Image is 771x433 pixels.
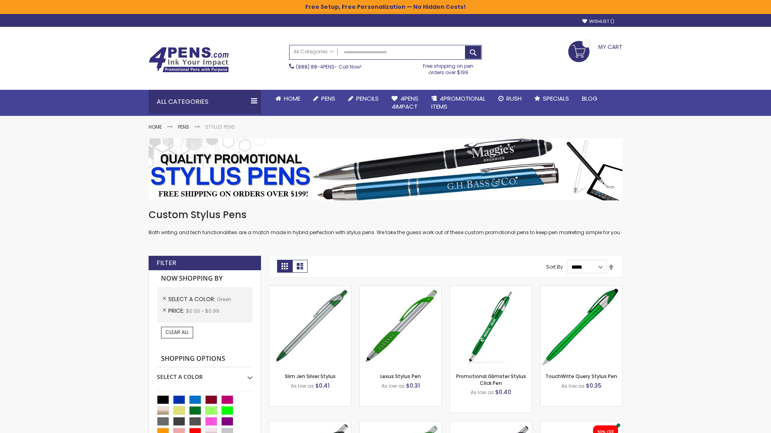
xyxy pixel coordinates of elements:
[291,382,314,389] span: As low as
[269,421,351,428] a: Boston Stylus Pen-Green
[582,94,598,103] span: Blog
[149,208,622,236] div: Both writing and tech functionalities are a match made in hybrid perfection with stylus pens. We ...
[269,285,351,292] a: Slim Jen Silver Stylus-Green
[315,382,330,390] span: $0.41
[296,63,361,70] span: - Call Now!
[269,90,307,107] a: Home
[575,90,604,107] a: Blog
[492,90,528,107] a: Rush
[307,90,342,107] a: Pens
[277,260,292,273] strong: Grid
[360,421,441,428] a: Boston Silver Stylus Pen-Green
[356,94,379,103] span: Pencils
[415,60,482,76] div: Free shipping on pen orders over $199
[149,47,229,73] img: 4Pens Custom Pens and Promotional Products
[360,286,441,367] img: Lexus Stylus Pen-Green
[149,123,162,130] a: Home
[495,388,511,396] span: $0.40
[161,327,193,338] a: Clear All
[290,45,338,59] a: All Categories
[385,90,425,116] a: 4Pens4impact
[406,382,420,390] span: $0.31
[217,296,231,303] span: Green
[149,90,261,114] div: All Categories
[168,307,186,315] span: Price
[546,263,563,270] label: Sort By
[269,286,351,367] img: Slim Jen Silver Stylus-Green
[157,367,253,381] div: Select A Color
[342,90,385,107] a: Pencils
[506,94,522,103] span: Rush
[157,259,176,267] strong: Filter
[157,270,253,287] strong: Now Shopping by
[285,373,336,380] a: Slim Jen Silver Stylus
[541,286,622,367] img: TouchWrite Query Stylus Pen-Green
[528,90,575,107] a: Specials
[541,421,622,428] a: iSlimster II - Full Color-Green
[296,63,335,70] a: (888) 88-4PENS
[450,421,532,428] a: Lexus Metallic Stylus Pen-Green
[586,382,602,390] span: $0.35
[431,94,485,111] span: 4PROMOTIONAL ITEMS
[381,382,405,389] span: As low as
[157,350,253,368] strong: Shopping Options
[561,382,585,389] span: As low as
[149,138,622,200] img: Stylus Pens
[205,123,235,130] strong: Stylus Pens
[168,295,217,303] span: Select A Color
[284,94,300,103] span: Home
[186,308,219,314] span: $0.00 - $0.99
[178,123,189,130] a: Pens
[541,285,622,292] a: TouchWrite Query Stylus Pen-Green
[543,94,569,103] span: Specials
[149,208,622,221] h1: Custom Stylus Pens
[321,94,335,103] span: Pens
[360,285,441,292] a: Lexus Stylus Pen-Green
[545,373,617,380] a: TouchWrite Query Stylus Pen
[392,94,418,111] span: 4Pens 4impact
[425,90,492,116] a: 4PROMOTIONALITEMS
[471,389,494,396] span: As low as
[380,373,421,380] a: Lexus Stylus Pen
[450,285,532,292] a: Promotional iSlimster Stylus Click Pen-Green
[456,373,526,386] a: Promotional iSlimster Stylus Click Pen
[450,286,532,367] img: Promotional iSlimster Stylus Click Pen-Green
[165,329,189,336] span: Clear All
[294,49,334,55] span: All Categories
[582,18,614,24] a: Wishlist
